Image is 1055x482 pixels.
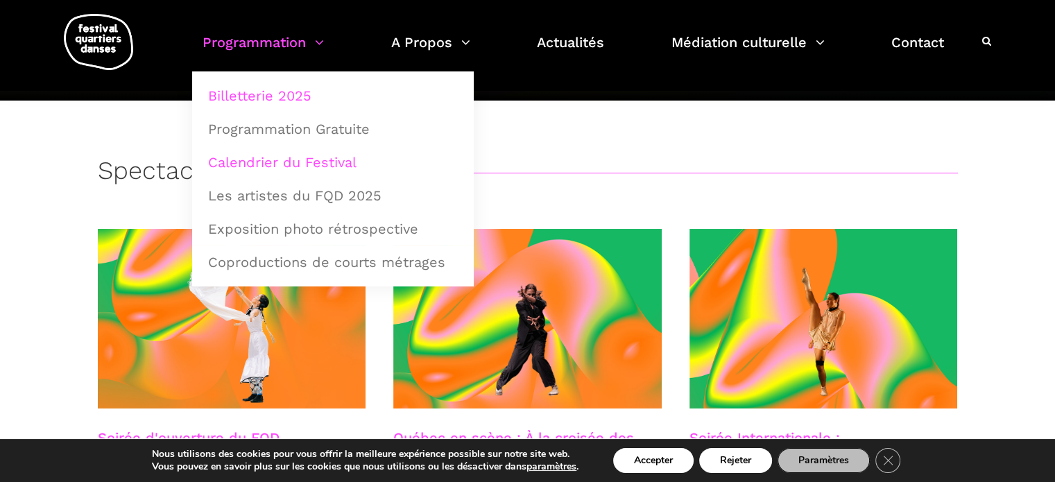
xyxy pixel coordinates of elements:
[200,113,466,145] a: Programmation Gratuite
[875,448,900,473] button: Close GDPR Cookie Banner
[200,246,466,278] a: Coproductions de courts métrages
[537,31,604,71] a: Actualités
[200,180,466,212] a: Les artistes du FQD 2025
[64,14,133,70] img: logo-fqd-med
[526,461,576,473] button: paramètres
[200,80,466,112] a: Billetterie 2025
[778,448,870,473] button: Paramètres
[152,461,578,473] p: Vous pouvez en savoir plus sur les cookies que nous utilisons ou les désactiver dans .
[200,146,466,178] a: Calendrier du Festival
[891,31,944,71] a: Contact
[391,31,470,71] a: A Propos
[689,429,916,479] a: Soirée Internationale : [GEOGRAPHIC_DATA] rencontre la Pologne - Acte I
[699,448,772,473] button: Rejeter
[203,31,324,71] a: Programmation
[200,213,466,245] a: Exposition photo rétrospective
[98,156,338,191] h3: Spectacles en salles
[98,429,280,446] a: Soirée d'ouverture du FQD
[613,448,694,473] button: Accepter
[393,429,634,463] a: Québec en scène : À la croisée des danse contemporaines
[671,31,825,71] a: Médiation culturelle
[152,448,578,461] p: Nous utilisons des cookies pour vous offrir la meilleure expérience possible sur notre site web.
